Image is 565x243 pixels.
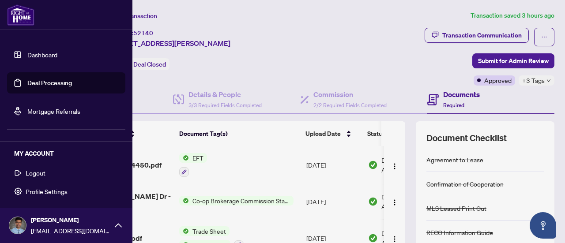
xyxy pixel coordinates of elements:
[189,226,230,236] span: Trade Sheet
[188,89,262,100] h4: Details & People
[110,12,157,20] span: View Transaction
[522,75,545,86] span: +3 Tags
[189,153,207,163] span: EFT
[189,196,294,206] span: Co-op Brokerage Commission Statement
[364,121,439,146] th: Status
[188,102,262,108] span: 3/3 Required Fields Completed
[14,149,125,158] h5: MY ACCOUNT
[9,217,26,234] img: Profile Icon
[176,121,302,146] th: Document Tag(s)
[443,89,480,100] h4: Documents
[179,196,294,206] button: Status IconCo-op Brokerage Commission Statement
[7,184,125,199] button: Profile Settings
[478,54,549,68] span: Submit for Admin Review
[381,155,436,175] span: Document Approved
[313,89,387,100] h4: Commission
[26,166,45,180] span: Logout
[31,226,110,236] span: [EMAIL_ADDRESS][DOMAIN_NAME]
[388,158,402,172] button: Logo
[381,192,436,211] span: Document Approved
[367,129,385,138] span: Status
[391,236,398,243] img: Logo
[472,53,554,68] button: Submit for Admin Review
[541,34,547,40] span: ellipsis
[484,75,512,85] span: Approved
[426,155,483,164] div: Agreement to Lease
[27,79,72,87] a: Deal Processing
[443,102,464,108] span: Required
[313,102,387,108] span: 2/2 Required Fields Completed
[109,38,230,49] span: [STREET_ADDRESS][PERSON_NAME]
[133,60,166,68] span: Deal Closed
[303,146,365,184] td: [DATE]
[388,194,402,209] button: Logo
[303,184,365,219] td: [DATE]
[7,4,34,26] img: logo
[179,153,207,177] button: Status IconEFT
[391,163,398,170] img: Logo
[302,121,364,146] th: Upload Date
[425,28,529,43] button: Transaction Communication
[305,129,341,138] span: Upload Date
[530,212,556,239] button: Open asap
[368,160,378,170] img: Document Status
[27,107,80,115] a: Mortgage Referrals
[442,28,522,42] div: Transaction Communication
[368,233,378,243] img: Document Status
[179,153,189,163] img: Status Icon
[31,215,110,225] span: [PERSON_NAME]
[391,199,398,206] img: Logo
[179,196,189,206] img: Status Icon
[133,29,153,37] span: 52140
[426,179,504,189] div: Confirmation of Cooperation
[179,226,189,236] img: Status Icon
[426,203,486,213] div: MLS Leased Print Out
[368,197,378,206] img: Document Status
[426,132,507,144] span: Document Checklist
[7,165,125,180] button: Logout
[27,51,57,59] a: Dashboard
[546,79,551,83] span: down
[26,184,68,198] span: Profile Settings
[426,228,493,237] div: RECO Information Guide
[471,11,554,21] article: Transaction saved 3 hours ago
[109,58,169,70] div: Status:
